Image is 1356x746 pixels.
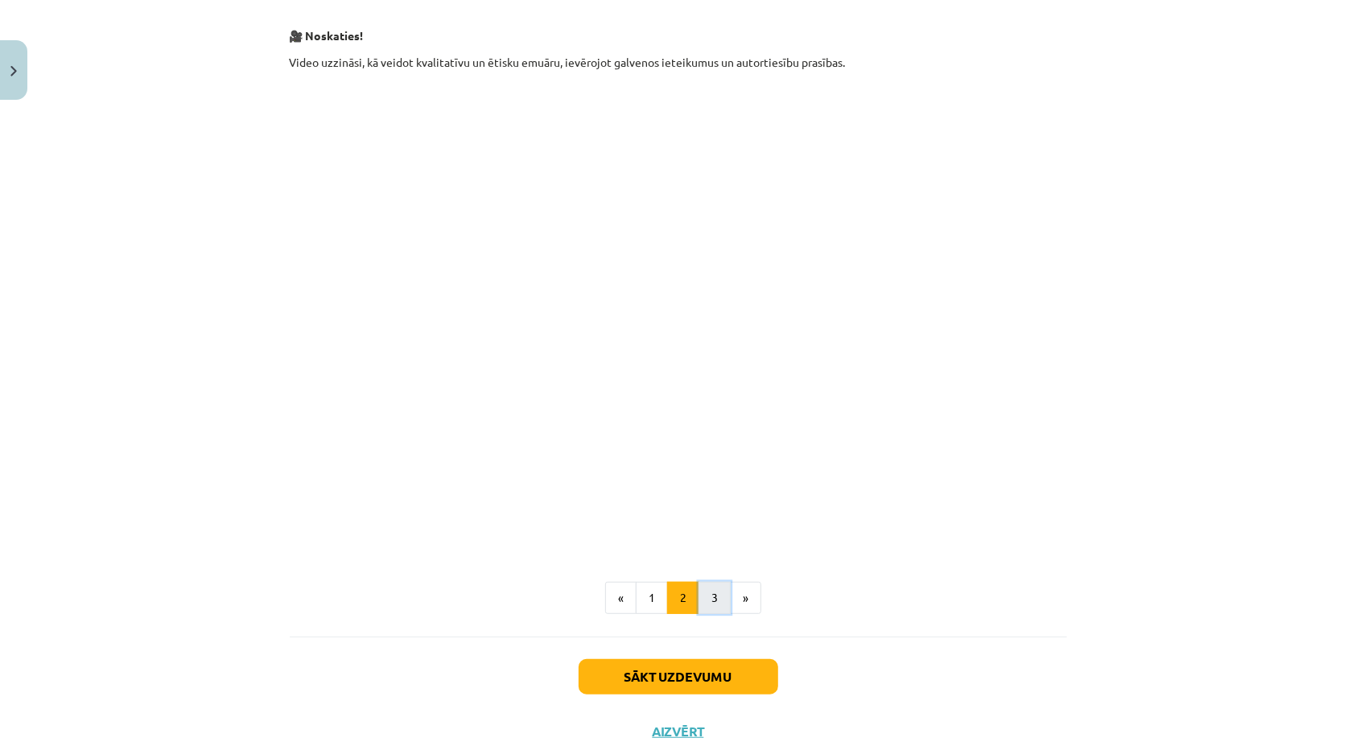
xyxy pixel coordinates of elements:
button: Sākt uzdevumu [579,659,778,694]
p: Video uzzināsi, kā veidot kvalitatīvu un ētisku emuāru, ievērojot galvenos ieteikumus un autortie... [290,54,1067,71]
b: Noskaties! [306,28,364,43]
p: 🎥 [290,27,1067,44]
button: 3 [699,582,731,614]
button: Aizvērt [648,723,709,740]
img: icon-close-lesson-0947bae3869378f0d4975bcd49f059093ad1ed9edebbc8119c70593378902aed.svg [10,66,17,76]
button: » [730,582,761,614]
button: « [605,582,637,614]
nav: Page navigation example [290,582,1067,614]
button: 2 [667,582,699,614]
button: 1 [636,582,668,614]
